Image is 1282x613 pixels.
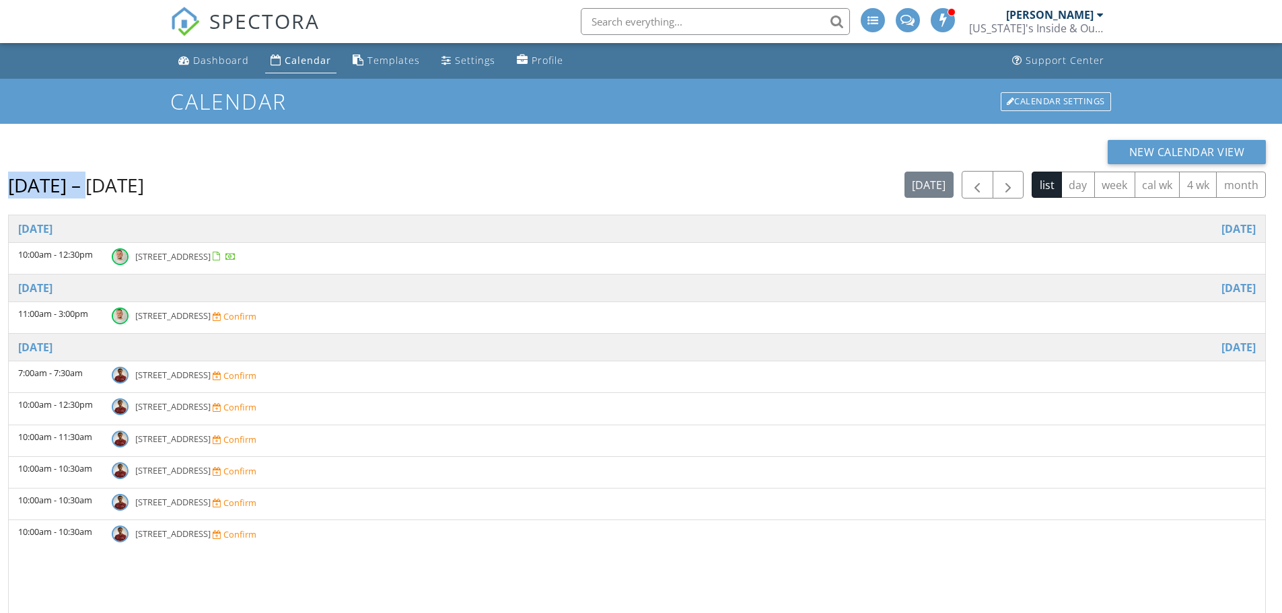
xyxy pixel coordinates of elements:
[223,402,256,412] div: Confirm
[135,250,211,262] span: [STREET_ADDRESS]
[223,370,256,381] div: Confirm
[18,339,52,355] a: Go to August 31, 2025
[1221,339,1256,355] a: Go to August 31, 2025
[9,334,1265,361] th: Go to August 31, 2025
[1094,172,1135,198] button: week
[9,215,1265,243] th: Go to August 28, 2025
[213,401,256,414] a: Confirm
[213,433,256,446] a: Confirm
[112,431,129,447] img: capture.jpg
[135,369,211,381] span: [STREET_ADDRESS]
[135,528,213,540] a: [STREET_ADDRESS]
[135,400,213,412] a: [STREET_ADDRESS]
[1135,172,1180,198] button: cal wk
[223,529,256,540] div: Confirm
[8,172,144,199] h2: [DATE] – [DATE]
[135,496,213,508] a: [STREET_ADDRESS]
[511,48,569,73] a: Profile
[112,308,129,324] img: capturegk.jpg
[1006,8,1094,22] div: [PERSON_NAME]
[347,48,425,73] a: Templates
[135,310,213,322] a: [STREET_ADDRESS]
[213,310,256,323] a: Confirm
[18,221,52,237] a: Go to August 28, 2025
[135,528,211,540] span: [STREET_ADDRESS]
[112,398,129,415] img: capture.jpg
[9,456,102,488] td: 10:00am - 10:30am
[135,496,211,508] span: [STREET_ADDRESS]
[1221,280,1256,296] a: Go to August 29, 2025
[112,367,129,384] img: capture.jpg
[223,466,256,476] div: Confirm
[9,275,1265,302] th: Go to August 29, 2025
[455,54,495,67] div: Settings
[135,433,211,445] span: [STREET_ADDRESS]
[112,526,129,542] img: capture.jpg
[367,54,420,67] div: Templates
[1007,48,1110,73] a: Support Center
[904,172,954,198] button: [DATE]
[9,520,102,552] td: 10:00am - 10:30am
[223,434,256,445] div: Confirm
[135,310,211,322] span: [STREET_ADDRESS]
[9,361,102,393] td: 7:00am - 7:30am
[9,393,102,425] td: 10:00am - 12:30pm
[213,465,256,478] a: Confirm
[170,89,1112,113] h1: Calendar
[193,54,249,67] div: Dashboard
[170,7,200,36] img: The Best Home Inspection Software - Spectora
[112,462,129,479] img: capture.jpg
[1026,54,1104,67] div: Support Center
[1179,172,1217,198] button: 4 wk
[436,48,501,73] a: Settings
[962,171,993,199] button: Previous
[112,248,129,265] img: capturegk.jpg
[993,171,1024,199] button: Next
[223,311,256,322] div: Confirm
[9,302,102,334] td: 11:00am - 3:00pm
[135,400,211,412] span: [STREET_ADDRESS]
[112,494,129,511] img: capture.jpg
[173,48,254,73] a: Dashboard
[209,7,320,35] span: SPECTORA
[135,433,213,445] a: [STREET_ADDRESS]
[213,369,256,382] a: Confirm
[285,54,331,67] div: Calendar
[135,250,236,262] a: [STREET_ADDRESS]
[213,528,256,541] a: Confirm
[532,54,563,67] div: Profile
[9,242,102,274] td: 10:00am - 12:30pm
[135,464,213,476] a: [STREET_ADDRESS]
[18,280,52,296] a: Go to August 29, 2025
[1108,140,1267,164] button: New Calendar View
[135,464,211,476] span: [STREET_ADDRESS]
[135,369,213,381] a: [STREET_ADDRESS]
[1001,92,1111,111] div: Calendar Settings
[1032,172,1062,198] button: list
[9,425,102,456] td: 10:00am - 11:30am
[9,488,102,519] td: 10:00am - 10:30am
[1221,221,1256,237] a: Go to August 28, 2025
[1216,172,1266,198] button: month
[969,22,1104,35] div: Florida's Inside & Out Inspections
[223,497,256,508] div: Confirm
[213,497,256,509] a: Confirm
[170,18,320,46] a: SPECTORA
[1061,172,1095,198] button: day
[581,8,850,35] input: Search everything...
[265,48,336,73] a: Calendar
[999,91,1112,112] a: Calendar Settings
